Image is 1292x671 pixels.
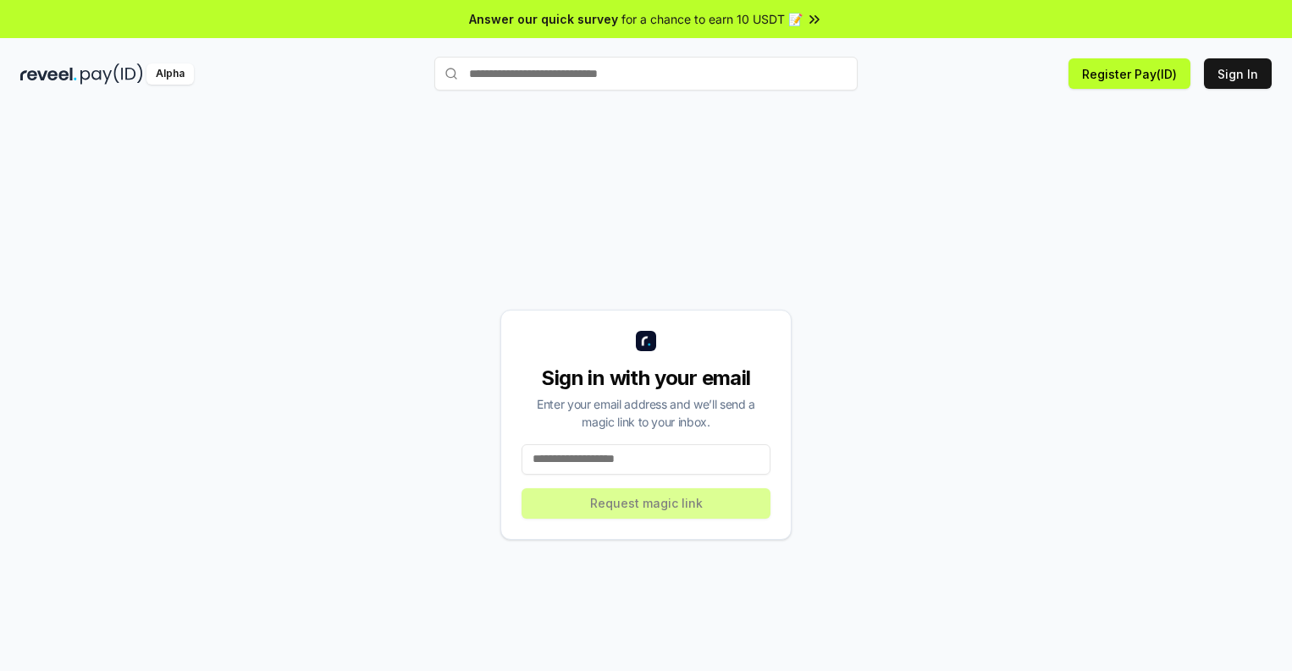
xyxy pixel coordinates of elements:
img: reveel_dark [20,63,77,85]
button: Register Pay(ID) [1068,58,1190,89]
div: Sign in with your email [522,365,770,392]
div: Enter your email address and we’ll send a magic link to your inbox. [522,395,770,431]
div: Alpha [146,63,194,85]
span: Answer our quick survey [469,10,618,28]
span: for a chance to earn 10 USDT 📝 [621,10,803,28]
button: Sign In [1204,58,1272,89]
img: pay_id [80,63,143,85]
img: logo_small [636,331,656,351]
